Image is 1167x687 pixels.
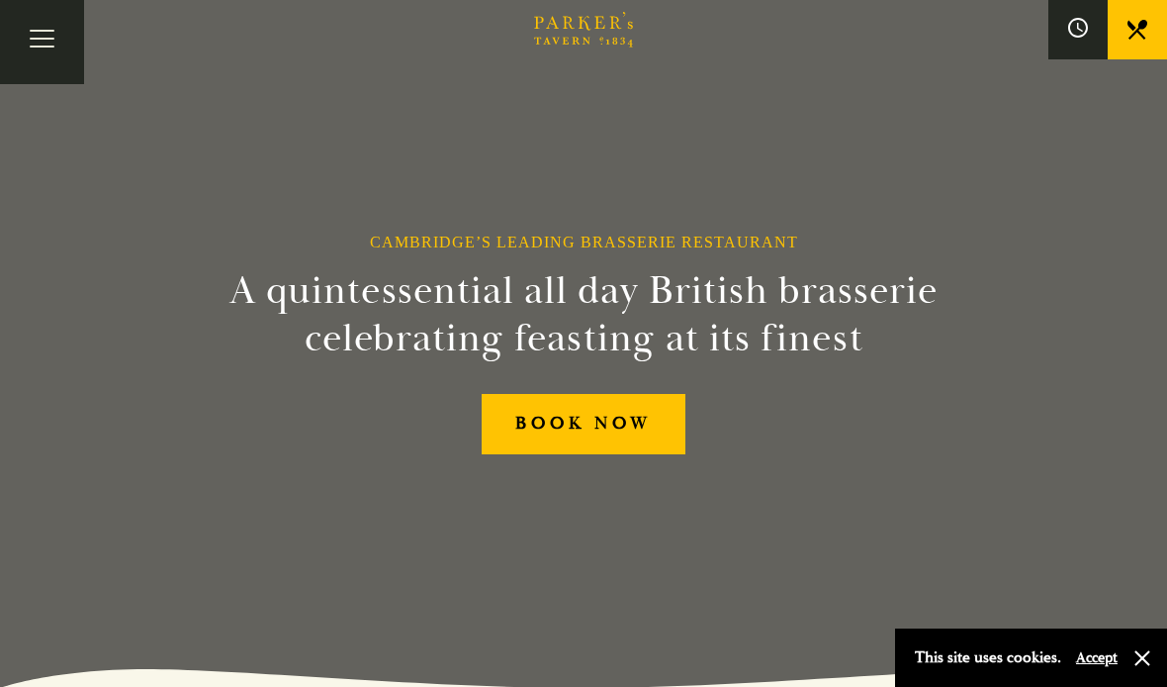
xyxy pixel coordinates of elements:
[915,643,1061,672] p: This site uses cookies.
[1076,648,1118,667] button: Accept
[1132,648,1152,668] button: Close and accept
[482,394,685,454] a: BOOK NOW
[370,233,798,251] h1: Cambridge’s Leading Brasserie Restaurant
[212,267,955,362] h2: A quintessential all day British brasserie celebrating feasting at its finest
